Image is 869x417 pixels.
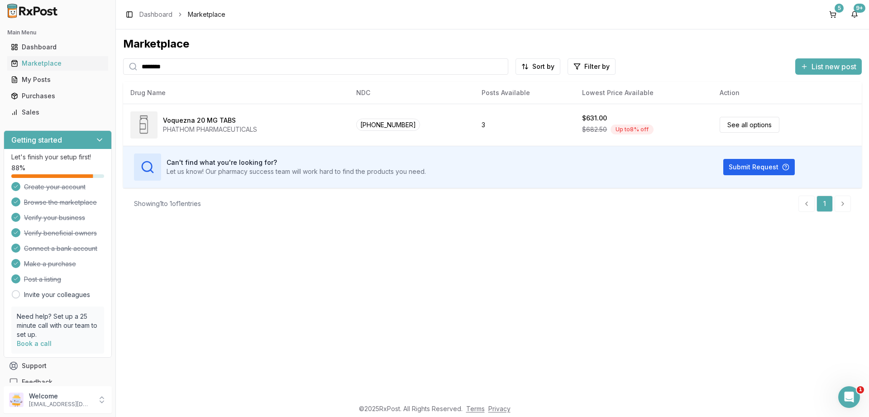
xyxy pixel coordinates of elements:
button: Filter by [568,58,616,75]
nav: breadcrumb [139,10,225,19]
a: Privacy [488,405,511,412]
iframe: Intercom live chat [838,386,860,408]
a: See all options [720,117,779,133]
span: Browse the marketplace [24,198,97,207]
a: Invite your colleagues [24,290,90,299]
p: Let's finish your setup first! [11,153,104,162]
span: Filter by [584,62,610,71]
span: $682.50 [582,125,607,134]
a: Marketplace [7,55,108,72]
p: Let us know! Our pharmacy success team will work hard to find the products you need. [167,167,426,176]
div: Showing 1 to 1 of 1 entries [134,199,201,208]
th: NDC [349,82,474,104]
span: 88 % [11,163,25,173]
span: Post a listing [24,275,61,284]
a: Book a call [17,340,52,347]
div: 5 [835,4,844,13]
h3: Getting started [11,134,62,145]
div: Marketplace [123,37,862,51]
th: Drug Name [123,82,349,104]
td: 3 [474,104,575,146]
span: 1 [857,386,864,393]
button: Sort by [516,58,560,75]
button: Submit Request [723,159,795,175]
a: List new post [795,63,862,72]
a: Terms [466,405,485,412]
h3: Can't find what you're looking for? [167,158,426,167]
span: Connect a bank account [24,244,97,253]
th: Lowest Price Available [575,82,712,104]
button: Marketplace [4,56,112,71]
span: Verify your business [24,213,85,222]
img: User avatar [9,393,24,407]
button: Feedback [4,374,112,390]
button: Purchases [4,89,112,103]
div: Voquezna 20 MG TABS [163,116,236,125]
a: Dashboard [7,39,108,55]
img: Voquezna 20 MG TABS [130,111,158,139]
div: Sales [11,108,105,117]
span: Feedback [22,378,53,387]
h2: Main Menu [7,29,108,36]
div: My Posts [11,75,105,84]
a: Dashboard [139,10,172,19]
span: Create your account [24,182,86,192]
button: List new post [795,58,862,75]
p: Need help? Set up a 25 minute call with our team to set up. [17,312,99,339]
div: Dashboard [11,43,105,52]
button: Dashboard [4,40,112,54]
span: Marketplace [188,10,225,19]
nav: pagination [798,196,851,212]
span: List new post [812,61,856,72]
span: Sort by [532,62,554,71]
button: Sales [4,105,112,120]
button: 9+ [847,7,862,22]
span: Make a purchase [24,259,76,268]
span: [PHONE_NUMBER] [356,119,420,131]
a: My Posts [7,72,108,88]
span: Verify beneficial owners [24,229,97,238]
a: 1 [816,196,833,212]
div: PHATHOM PHARMACEUTICALS [163,125,257,134]
a: Sales [7,104,108,120]
button: Support [4,358,112,374]
img: RxPost Logo [4,4,62,18]
div: 9+ [854,4,865,13]
div: $631.00 [582,114,607,123]
p: [EMAIL_ADDRESS][DOMAIN_NAME] [29,401,92,408]
div: Marketplace [11,59,105,68]
button: My Posts [4,72,112,87]
div: Up to 8 % off [611,125,654,134]
div: Purchases [11,91,105,101]
th: Posts Available [474,82,575,104]
p: Welcome [29,392,92,401]
th: Action [712,82,862,104]
button: 5 [826,7,840,22]
a: Purchases [7,88,108,104]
